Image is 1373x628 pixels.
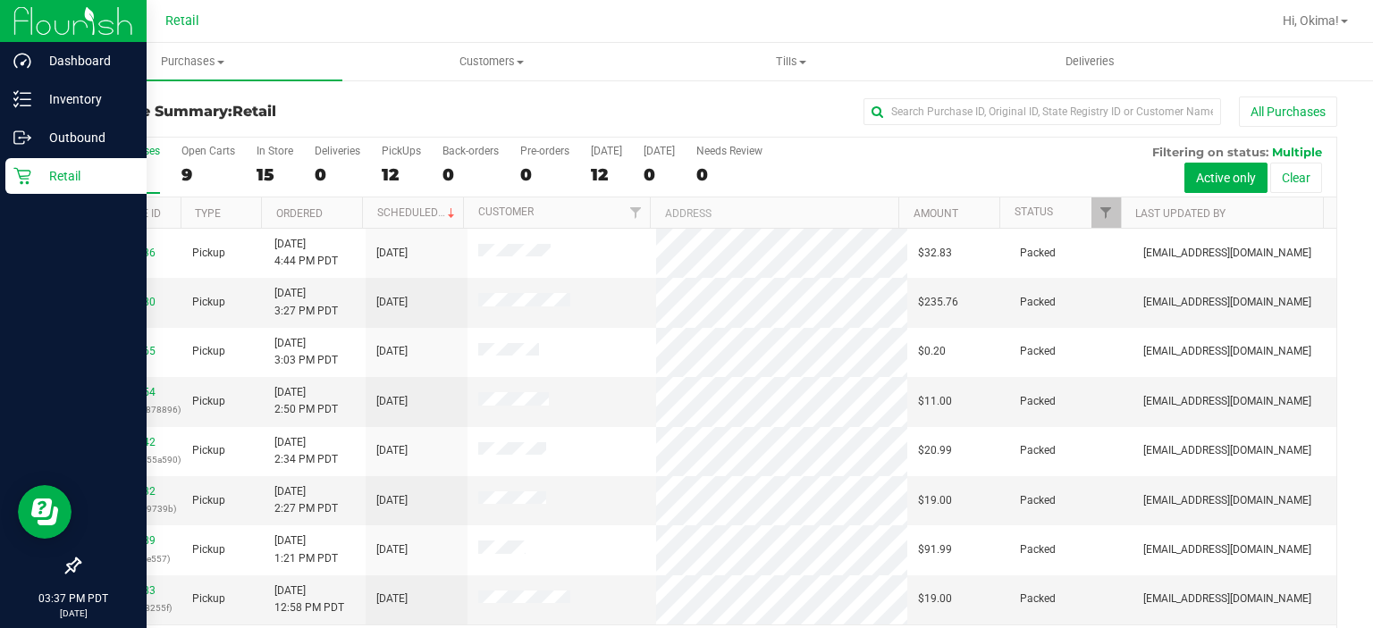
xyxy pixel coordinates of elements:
[642,43,941,80] a: Tills
[376,294,408,311] span: [DATE]
[918,393,952,410] span: $11.00
[1143,541,1311,558] span: [EMAIL_ADDRESS][DOMAIN_NAME]
[342,43,642,80] a: Customers
[90,451,171,468] p: (98b54631b755a590)
[1020,442,1056,459] span: Packed
[13,90,31,108] inline-svg: Inventory
[43,54,342,70] span: Purchases
[1143,590,1311,607] span: [EMAIL_ADDRESS][DOMAIN_NAME]
[376,541,408,558] span: [DATE]
[377,206,459,219] a: Scheduled
[918,294,958,311] span: $235.76
[376,492,408,509] span: [DATE]
[274,434,338,468] span: [DATE] 2:34 PM PDT
[478,205,534,218] a: Customer
[1020,294,1056,311] span: Packed
[276,207,323,220] a: Ordered
[274,532,338,566] span: [DATE] 1:21 PM PDT
[274,236,338,270] span: [DATE] 4:44 PM PDT
[181,164,235,185] div: 9
[181,145,235,157] div: Open Carts
[165,13,199,29] span: Retail
[13,52,31,70] inline-svg: Dashboard
[31,127,139,148] p: Outbound
[644,164,675,185] div: 0
[1272,145,1322,159] span: Multiple
[863,98,1221,125] input: Search Purchase ID, Original ID, State Registry ID or Customer Name...
[274,582,344,616] span: [DATE] 12:58 PM PDT
[914,207,958,220] a: Amount
[1143,492,1311,509] span: [EMAIL_ADDRESS][DOMAIN_NAME]
[8,590,139,607] p: 03:37 PM PDT
[232,103,276,120] span: Retail
[257,164,293,185] div: 15
[1015,205,1053,218] a: Status
[90,599,171,616] p: (3359faa3aec8255f)
[382,164,421,185] div: 12
[31,165,139,187] p: Retail
[650,197,898,229] th: Address
[918,492,952,509] span: $19.00
[376,245,408,262] span: [DATE]
[1091,197,1121,228] a: Filter
[918,590,952,607] span: $19.00
[274,483,338,517] span: [DATE] 2:27 PM PDT
[192,492,225,509] span: Pickup
[376,343,408,360] span: [DATE]
[18,485,72,539] iframe: Resource center
[1152,145,1268,159] span: Filtering on status:
[520,164,569,185] div: 0
[1184,163,1268,193] button: Active only
[274,335,338,369] span: [DATE] 3:03 PM PDT
[192,294,225,311] span: Pickup
[442,145,499,157] div: Back-orders
[1020,245,1056,262] span: Packed
[1239,96,1337,127] button: All Purchases
[90,401,171,418] p: (abbb08b568878896)
[1270,163,1322,193] button: Clear
[643,54,940,70] span: Tills
[274,285,338,319] span: [DATE] 3:27 PM PDT
[382,145,421,157] div: PickUps
[1041,54,1139,70] span: Deliveries
[8,607,139,620] p: [DATE]
[1020,541,1056,558] span: Packed
[192,343,225,360] span: Pickup
[1020,492,1056,509] span: Packed
[1143,294,1311,311] span: [EMAIL_ADDRESS][DOMAIN_NAME]
[1143,343,1311,360] span: [EMAIL_ADDRESS][DOMAIN_NAME]
[195,207,221,220] a: Type
[43,43,342,80] a: Purchases
[192,541,225,558] span: Pickup
[192,442,225,459] span: Pickup
[315,164,360,185] div: 0
[591,145,622,157] div: [DATE]
[376,442,408,459] span: [DATE]
[696,164,762,185] div: 0
[1135,207,1226,220] a: Last Updated By
[376,393,408,410] span: [DATE]
[13,129,31,147] inline-svg: Outbound
[257,145,293,157] div: In Store
[315,145,360,157] div: Deliveries
[1020,590,1056,607] span: Packed
[343,54,641,70] span: Customers
[90,500,171,517] p: (c8ef0708ed79739b)
[31,50,139,71] p: Dashboard
[940,43,1240,80] a: Deliveries
[1143,442,1311,459] span: [EMAIL_ADDRESS][DOMAIN_NAME]
[192,393,225,410] span: Pickup
[1020,343,1056,360] span: Packed
[644,145,675,157] div: [DATE]
[13,167,31,185] inline-svg: Retail
[192,245,225,262] span: Pickup
[1143,245,1311,262] span: [EMAIL_ADDRESS][DOMAIN_NAME]
[520,145,569,157] div: Pre-orders
[442,164,499,185] div: 0
[918,343,946,360] span: $0.20
[591,164,622,185] div: 12
[696,145,762,157] div: Needs Review
[79,104,498,120] h3: Purchase Summary:
[1143,393,1311,410] span: [EMAIL_ADDRESS][DOMAIN_NAME]
[376,590,408,607] span: [DATE]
